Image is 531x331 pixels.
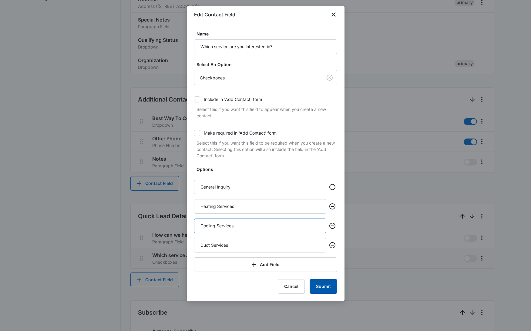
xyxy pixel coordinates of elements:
[197,106,337,119] p: Select this if you want this field to appear when you create a new contact
[328,182,337,192] button: Remove
[194,39,337,54] input: Name
[325,73,334,82] button: Clear
[197,31,340,37] label: Name
[204,130,277,136] div: Make required in 'Add Contact' form
[197,166,340,172] label: Options
[328,221,337,231] button: Remove
[194,257,337,272] button: Add Field
[197,61,340,68] label: Select An Option
[328,202,337,211] button: Remove
[197,140,337,159] p: Select this if you want this field to be required when you create a new contact. Selecting this o...
[328,240,337,250] button: Remove
[194,11,235,18] h1: Edit Contact Field
[278,279,305,294] button: Cancel
[330,11,337,18] button: close
[310,279,337,294] button: Submit
[204,96,262,102] div: Include in 'Add Contact' form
